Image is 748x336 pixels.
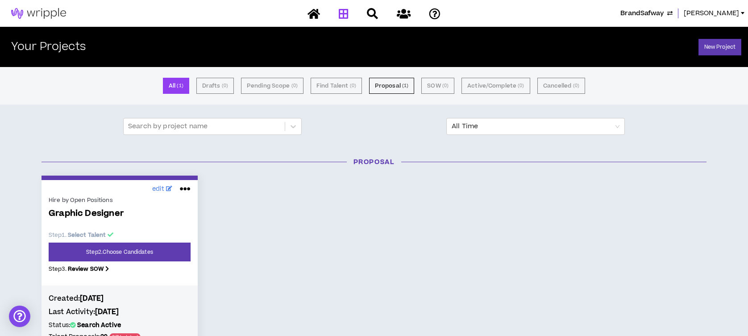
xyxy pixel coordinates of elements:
b: Search Active [77,321,121,330]
small: ( 0 ) [291,82,298,90]
button: Active/Complete (0) [461,78,530,94]
h4: Last Activity: [49,307,191,317]
small: ( 0 ) [222,82,228,90]
b: Review SOW [68,265,104,273]
a: Step2.Choose Candidates [49,243,191,261]
button: Find Talent (0) [311,78,362,94]
small: ( 0 ) [518,82,524,90]
small: ( 0 ) [573,82,579,90]
h4: Created: [49,294,191,303]
span: edit [152,185,164,194]
b: [DATE] [95,307,119,317]
h2: Your Projects [11,41,86,54]
b: Select Talent [68,231,106,239]
button: Drafts (0) [196,78,234,94]
button: Pending Scope (0) [241,78,303,94]
small: ( 0 ) [442,82,449,90]
h3: Proposal [35,157,713,167]
span: BrandSafway [620,8,664,18]
button: Proposal (1) [369,78,414,94]
a: New Project [698,39,741,55]
span: All Time [452,118,619,134]
b: [DATE] [80,294,104,303]
button: SOW (0) [421,78,454,94]
button: All (1) [163,78,189,94]
div: Hire by Open Positions [49,196,191,204]
p: Step 3 . [49,265,191,273]
span: Graphic Designer [49,209,191,219]
button: BrandSafway [620,8,673,18]
p: Step 1 . [49,231,191,239]
h5: Status: [49,320,191,330]
button: Cancelled (0) [537,78,586,94]
small: ( 1 ) [402,82,408,90]
small: ( 1 ) [177,82,183,90]
a: edit [150,182,175,196]
div: Open Intercom Messenger [9,306,30,327]
span: [PERSON_NAME] [684,8,739,18]
small: ( 0 ) [350,82,356,90]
